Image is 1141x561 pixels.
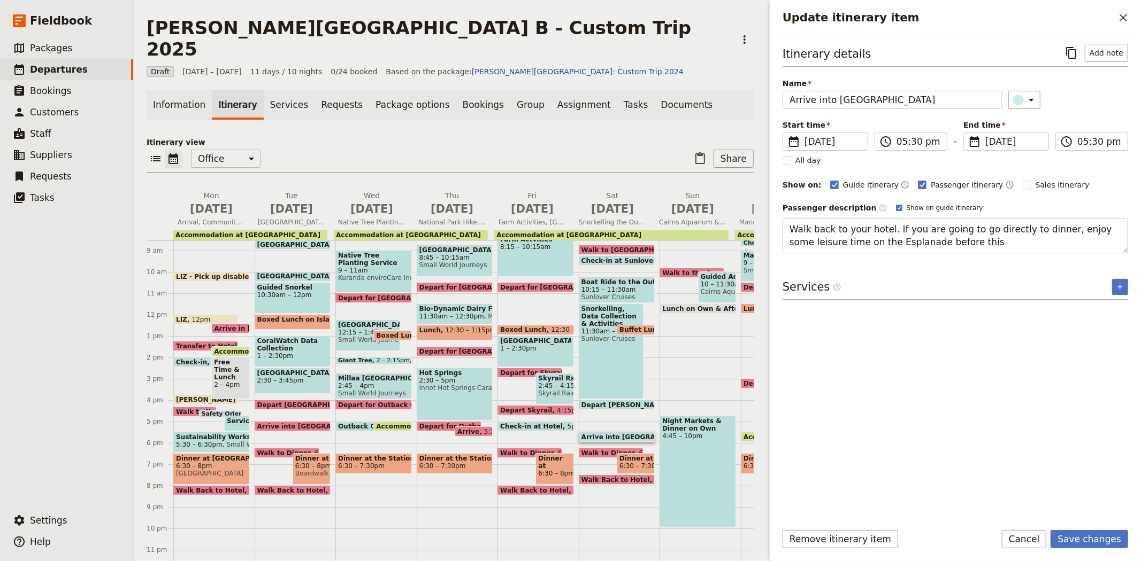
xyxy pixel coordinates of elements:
[418,190,486,217] h2: Thu
[419,313,484,320] span: 11:30am – 12:30pm
[212,90,263,120] a: Itinerary
[176,316,192,323] span: LIZ
[741,432,817,442] div: Accommodation at [GEOGRAPHIC_DATA]
[1014,93,1038,106] div: ​
[255,485,331,495] div: Walk Back to Hotel8pm
[202,411,267,417] span: Safety Orientation
[224,416,250,431] div: Service Project for the Homeless
[1051,530,1128,548] button: Save changes
[741,453,817,474] div: Dinner at [GEOGRAPHIC_DATA]6:30 – 7:30pm
[214,325,327,332] span: Arrive in [GEOGRAPHIC_DATA]
[419,423,522,430] span: Depart for Outback Station
[701,288,733,295] span: Cairns Aquarium
[744,462,790,470] span: 6:30 – 7:30pm
[264,90,315,120] a: Services
[338,423,425,430] span: Outback Cattle Station
[783,91,1002,109] input: Name
[178,190,245,217] h2: Mon
[783,202,887,213] label: Passenger description
[419,326,446,334] span: Lunch
[175,231,320,239] span: Accommodation at [GEOGRAPHIC_DATA]
[257,369,328,377] span: [GEOGRAPHIC_DATA]
[30,536,51,547] span: Help
[250,66,323,77] span: 11 days / 10 nights
[192,316,211,323] span: 12pm
[227,417,350,425] span: Service Project for the Homeless
[457,428,484,435] span: Arrive
[335,293,412,303] div: Depart for [GEOGRAPHIC_DATA]
[211,323,249,333] div: Arrive in [GEOGRAPHIC_DATA]
[744,252,803,259] span: Mangrove Boardwalk & Creek Cleanup
[199,410,242,418] div: Safety Orientation
[419,384,491,392] span: Innot Hot Springs Caravan & [GEOGRAPHIC_DATA]
[579,190,646,217] h2: Sat
[293,453,331,485] div: Dinner at The [GEOGRAPHIC_DATA]6:30 – 8pmBoardwalk Social
[182,66,242,77] span: [DATE] – [DATE]
[617,90,655,120] a: Tasks
[581,257,660,264] span: Check-in at Sunlover
[255,271,331,282] div: [GEOGRAPHIC_DATA]
[581,335,641,342] span: Sunlover Cruises
[500,369,603,376] span: Depart for Skyrail Terminal
[581,293,653,301] span: Sunlover Cruises
[338,201,405,217] span: [DATE]
[257,241,337,248] span: [GEOGRAPHIC_DATA]
[30,128,51,139] span: Staff
[581,401,748,408] span: Depart [PERSON_NAME][GEOGRAPHIC_DATA]
[173,271,250,282] div: LIZ - Pick up disabled Hiace
[419,261,491,269] span: Small World Journeys
[176,487,249,494] span: Walk Back to Hotel
[30,192,55,203] span: Tasks
[579,432,655,442] div: Arrive into [GEOGRAPHIC_DATA]
[579,277,655,303] div: Boat Ride to the Outer Reef10:15 – 11:30amSunlover Cruises
[258,190,325,217] h2: Tue
[338,401,465,408] span: Depart for Outback Cattle Station
[417,303,493,324] div: Bio-Dynamic Dairy Farm11:30am – 12:30pmMungalli Creek Dairy
[1006,178,1014,191] button: Time shown on passenger itinerary
[257,291,328,299] span: 10:30am – 12pm
[581,449,639,456] span: Walk to Dinner
[901,178,909,191] button: Time shown on guide itinerary
[575,190,655,230] button: Sat [DATE]Snorkelling the Outer Great Barrier Reef & Data Collection
[655,190,735,230] button: Sun [DATE]Cairns Aquarium & Free Time
[335,320,400,351] div: [GEOGRAPHIC_DATA]12:15 – 1:45pmSmall World Journeys
[30,85,71,96] span: Bookings
[338,329,397,336] span: 12:15 – 1:45pm
[579,448,644,458] div: Walk to Dinner6:15pm
[257,284,328,291] span: Guided Snorkel
[315,449,339,456] span: 6:15pm
[472,67,684,76] a: [PERSON_NAME][GEOGRAPHIC_DATA]: Custom Trip 2024
[538,382,571,389] span: 2:45 – 4:15pm
[1112,279,1128,295] button: Add service inclusion
[619,462,666,470] span: 6:30 – 7:30pm
[414,190,494,230] button: Thu [DATE]National Park Hike, Bio-Dynamic Dairy Farm & Hot Springs
[410,357,476,364] span: Small World Journeys
[701,280,733,288] span: 10 – 11:30am
[417,245,493,276] div: [GEOGRAPHIC_DATA]8:45 – 10:15amSmall World Journeys
[744,284,863,291] span: Depart for [GEOGRAPHIC_DATA]
[373,421,411,431] div: Accommodation at [GEOGRAPHIC_DATA]
[30,43,72,53] span: Packages
[741,282,817,292] div: Depart for [GEOGRAPHIC_DATA]
[575,218,650,227] span: Snorkelling the Outer Great Barrier Reef & Data Collection
[255,448,319,458] div: Walk to Dinner6:15pm
[335,250,412,292] div: Native Tree Planting Service Work9 – 11amKuranda enviroCare Inc
[147,66,174,77] span: Draft
[741,250,806,282] div: Mangrove Boardwalk & Creek Cleanup9 – 10:30amSmall World Journeys
[147,150,165,168] button: List view
[735,230,889,240] div: Accommodation at [GEOGRAPHIC_DATA]
[783,218,1128,253] textarea: Walk back to your hotel. If you are going to go directly to dinner, enjoy some leisure time on th...
[258,201,325,217] span: [DATE]
[335,373,412,399] div: Millaa [GEOGRAPHIC_DATA]2:45 – 4pmSmall World Journeys
[662,432,733,440] span: 4:45 – 10pm
[500,284,620,291] span: Depart for [GEOGRAPHIC_DATA]
[255,282,331,314] div: Guided Snorkel10:30am – 12pm
[417,421,481,431] div: Depart for Outback Station
[698,271,736,303] div: Guided Aquarium Study Tour10 – 11:30amCairns Aquarium
[744,455,815,462] span: Dinner at [GEOGRAPHIC_DATA]
[455,426,493,437] div: Arrive5:15pm
[176,470,247,477] span: [GEOGRAPHIC_DATA]
[500,487,573,494] span: Walk Back to Hotel
[1062,44,1081,62] button: Copy itinerary item
[619,455,652,462] span: Dinner at [PERSON_NAME][GEOGRAPHIC_DATA]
